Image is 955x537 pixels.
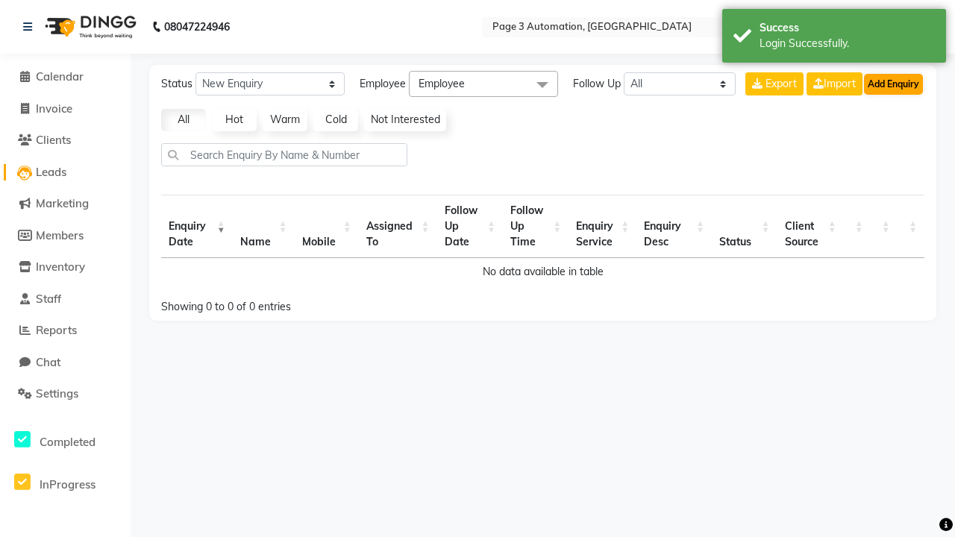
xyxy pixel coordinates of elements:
[4,227,127,245] a: Members
[4,386,127,403] a: Settings
[359,195,437,258] th: Assigned To : activate to sort column ascending
[419,77,465,90] span: Employee
[844,195,871,258] th: : activate to sort column ascending
[765,77,797,90] span: Export
[36,260,85,274] span: Inventory
[569,195,636,258] th: Enquiry Service : activate to sort column ascending
[4,132,127,149] a: Clients
[4,195,127,213] a: Marketing
[313,109,358,131] a: Cold
[161,143,407,166] input: Search Enquiry By Name & Number
[4,101,127,118] a: Invoice
[161,195,233,258] th: Enquiry Date: activate to sort column ascending
[636,195,712,258] th: Enquiry Desc: activate to sort column ascending
[4,164,127,181] a: Leads
[212,109,257,131] a: Hot
[364,109,446,131] a: Not Interested
[161,258,924,286] td: No data available in table
[4,259,127,276] a: Inventory
[164,6,230,48] b: 08047224946
[38,6,140,48] img: logo
[36,133,71,147] span: Clients
[36,386,78,401] span: Settings
[36,165,66,179] span: Leads
[573,76,621,92] span: Follow Up
[437,195,503,258] th: Follow Up Date: activate to sort column ascending
[233,195,295,258] th: Name: activate to sort column ascending
[263,109,307,131] a: Warm
[36,292,61,306] span: Staff
[36,101,72,116] span: Invoice
[503,195,569,258] th: Follow Up Time : activate to sort column ascending
[777,195,844,258] th: Client Source: activate to sort column ascending
[760,20,935,36] div: Success
[36,355,60,369] span: Chat
[807,72,862,95] a: Import
[36,323,77,337] span: Reports
[712,195,777,258] th: Status: activate to sort column ascending
[871,195,898,258] th: : activate to sort column ascending
[161,109,206,131] a: All
[40,477,95,492] span: InProgress
[760,36,935,51] div: Login Successfully.
[4,354,127,371] a: Chat
[864,74,923,95] button: Add Enquiry
[36,196,89,210] span: Marketing
[898,195,924,258] th: : activate to sort column ascending
[360,76,406,92] span: Employee
[4,69,127,86] a: Calendar
[40,435,95,449] span: Completed
[36,69,84,84] span: Calendar
[4,322,127,339] a: Reports
[295,195,359,258] th: Mobile : activate to sort column ascending
[161,76,192,92] span: Status
[36,228,84,242] span: Members
[161,290,466,315] div: Showing 0 to 0 of 0 entries
[745,72,804,95] button: Export
[4,291,127,308] a: Staff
